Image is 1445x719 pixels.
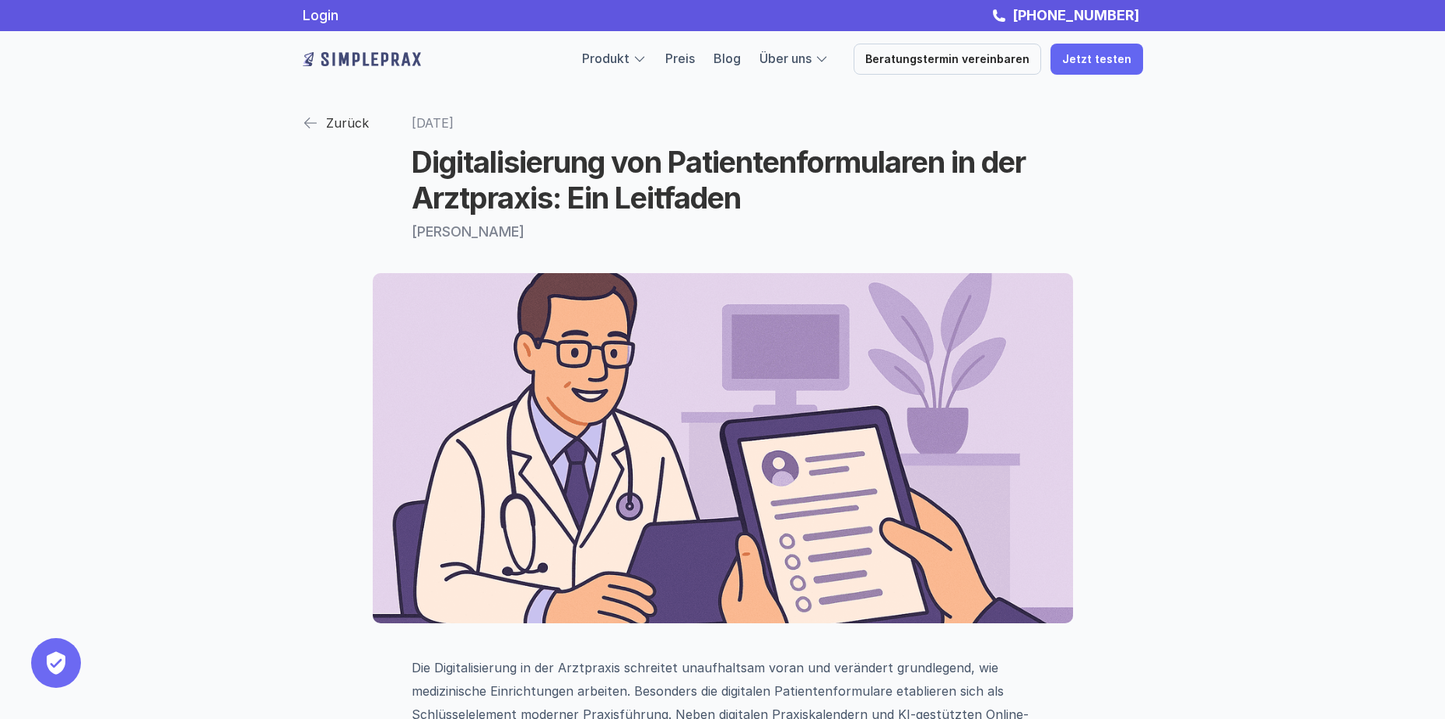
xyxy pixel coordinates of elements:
[1050,44,1143,75] a: Jetzt testen
[412,223,1034,240] p: [PERSON_NAME]
[854,44,1041,75] a: Beratungstermin vereinbaren
[303,109,369,137] a: Zurück
[1008,7,1143,23] a: [PHONE_NUMBER]
[865,53,1029,66] p: Beratungstermin vereinbaren
[714,51,741,66] a: Blog
[412,109,1034,137] p: [DATE]
[412,145,1034,216] h1: Digitalisierung von Patientenformularen in der Arztpraxis: Ein Leitfaden
[303,7,338,23] a: Login
[1012,7,1139,23] strong: [PHONE_NUMBER]
[326,111,369,135] p: Zurück
[1062,53,1131,66] p: Jetzt testen
[582,51,630,66] a: Produkt
[665,51,695,66] a: Preis
[759,51,812,66] a: Über uns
